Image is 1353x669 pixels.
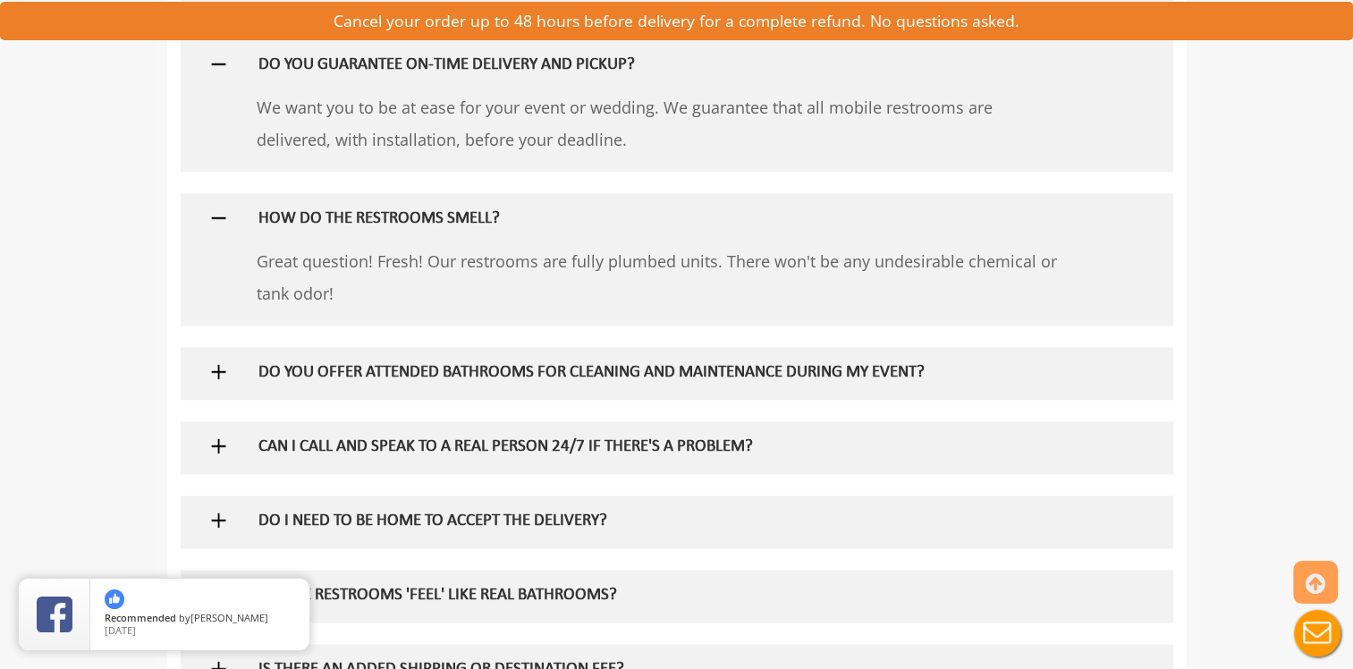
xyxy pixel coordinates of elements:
[207,207,230,229] img: plus icon sign
[1281,597,1353,669] button: Live Chat
[105,589,124,609] img: thumbs up icon
[258,56,1036,75] h5: DO YOU GUARANTEE ON-TIME DELIVERY AND PICKUP?
[258,364,1036,383] h5: DO YOU OFFER ATTENDED BATHROOMS FOR CLEANING AND MAINTENANCE DURING MY EVENT?
[207,53,230,75] img: plus icon sign
[37,597,72,632] img: Review Rating
[258,438,1036,457] h5: CAN I CALL AND SPEAK TO A REAL PERSON 24/7 IF THERE'S A PROBLEM?
[207,435,230,457] img: plus icon sign
[257,245,1066,309] p: Great question! Fresh! Our restrooms are fully plumbed units. There won't be any undesirable chem...
[258,587,1036,605] h5: DO THE RESTROOMS 'FEEL' LIKE REAL BATHROOMS?
[257,91,1066,156] p: We want you to be at ease for your event or wedding. We guarantee that all mobile restrooms are d...
[190,611,268,624] span: [PERSON_NAME]
[207,360,230,383] img: plus icon sign
[258,512,1036,531] h5: DO I NEED TO BE HOME TO ACCEPT THE DELIVERY?
[258,210,1036,229] h5: HOW DO THE RESTROOMS SMELL?
[105,613,295,625] span: by
[207,509,230,531] img: plus icon sign
[105,623,136,637] span: [DATE]
[105,611,176,624] span: Recommended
